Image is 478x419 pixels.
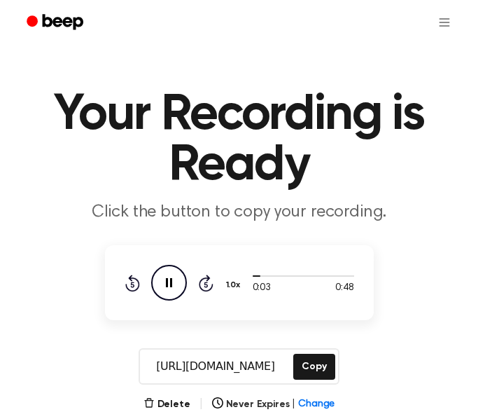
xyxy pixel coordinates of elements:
[428,6,461,39] button: Open menu
[17,202,461,223] p: Click the button to copy your recording.
[143,397,190,412] button: Delete
[17,90,461,191] h1: Your Recording is Ready
[212,397,335,412] button: Never Expires|Change
[225,273,246,297] button: 1.0x
[293,354,335,380] button: Copy
[292,397,295,412] span: |
[199,396,204,413] span: |
[298,397,335,412] span: Change
[335,281,353,296] span: 0:48
[253,281,271,296] span: 0:03
[17,9,96,36] a: Beep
